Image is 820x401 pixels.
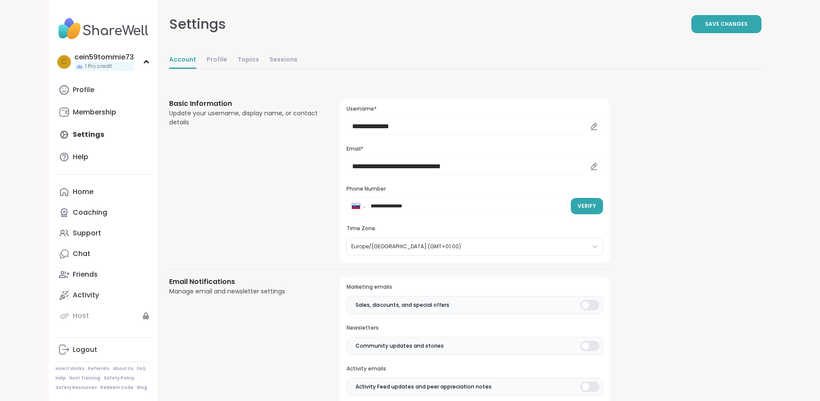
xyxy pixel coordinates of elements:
span: Activity Feed updates and peer appreciation notes [356,383,492,391]
div: Logout [73,345,97,355]
h3: Time Zone [347,225,603,232]
span: Sales, discounts, and special offers [356,301,449,309]
h3: Email Notifications [169,277,319,287]
a: Profile [56,80,152,100]
a: Profile [207,52,227,69]
div: Update your username, display name, or contact details [169,109,319,127]
span: Community updates and stories [356,342,444,350]
div: Help [73,152,88,162]
img: ShareWell Nav Logo [56,14,152,44]
a: FAQ [137,366,146,372]
a: Help [56,147,152,167]
h3: Phone Number [347,185,603,193]
div: Membership [73,108,116,117]
a: Host Training [69,375,100,381]
h3: Marketing emails [347,284,603,291]
a: Referrals [88,366,109,372]
div: Settings [169,14,226,34]
div: Home [73,187,93,197]
a: Coaching [56,202,152,223]
button: Save Changes [691,15,761,33]
span: 1 Pro credit [85,63,112,70]
a: Safety Resources [56,385,97,391]
a: Safety Policy [104,375,134,381]
a: Logout [56,339,152,360]
a: Blog [137,385,147,391]
div: Activity [73,290,99,300]
a: Account [169,52,196,69]
h3: Email* [347,145,603,153]
div: cein59tommie73 [74,52,134,62]
a: How It Works [56,366,84,372]
h3: Activity emails [347,365,603,373]
h3: Username* [347,105,603,113]
button: Verify [571,198,603,214]
a: Home [56,182,152,202]
a: Host [56,305,152,326]
div: Host [73,311,89,321]
h3: Newsletters [347,324,603,332]
a: Chat [56,244,152,264]
div: Profile [73,85,94,95]
div: Coaching [73,208,107,217]
a: Topics [238,52,259,69]
span: c [61,56,67,68]
div: Support [73,228,101,238]
h3: Basic Information [169,99,319,109]
a: Redeem Code [100,385,133,391]
a: Sessions [269,52,297,69]
a: Activity [56,285,152,305]
a: Membership [56,102,152,123]
div: Chat [73,249,90,259]
div: Manage email and newsletter settings [169,287,319,296]
a: About Us [113,366,133,372]
span: Verify [578,202,596,210]
a: Help [56,375,66,381]
a: Support [56,223,152,244]
span: Save Changes [705,20,748,28]
div: Friends [73,270,98,279]
a: Friends [56,264,152,285]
